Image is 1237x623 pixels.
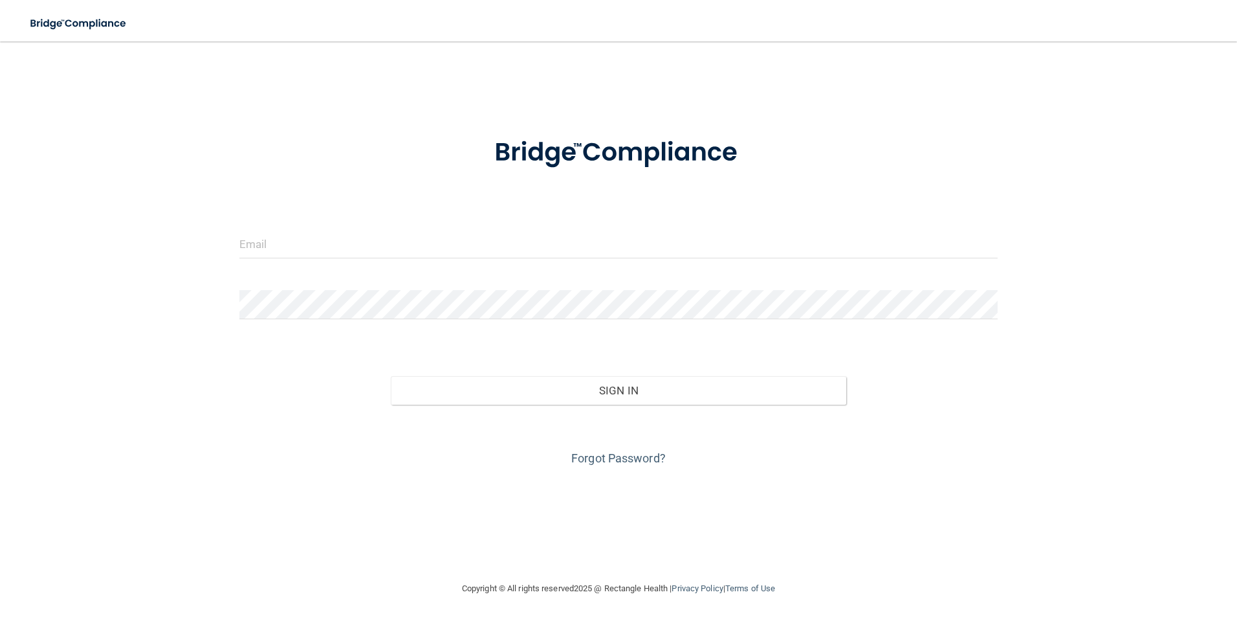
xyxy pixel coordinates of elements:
a: Privacy Policy [672,583,723,593]
img: bridge_compliance_login_screen.278c3ca4.svg [468,119,769,187]
img: bridge_compliance_login_screen.278c3ca4.svg [19,10,138,37]
a: Forgot Password? [571,451,666,465]
input: Email [239,229,998,258]
button: Sign In [391,376,846,405]
a: Terms of Use [725,583,775,593]
div: Copyright © All rights reserved 2025 @ Rectangle Health | | [382,568,855,609]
